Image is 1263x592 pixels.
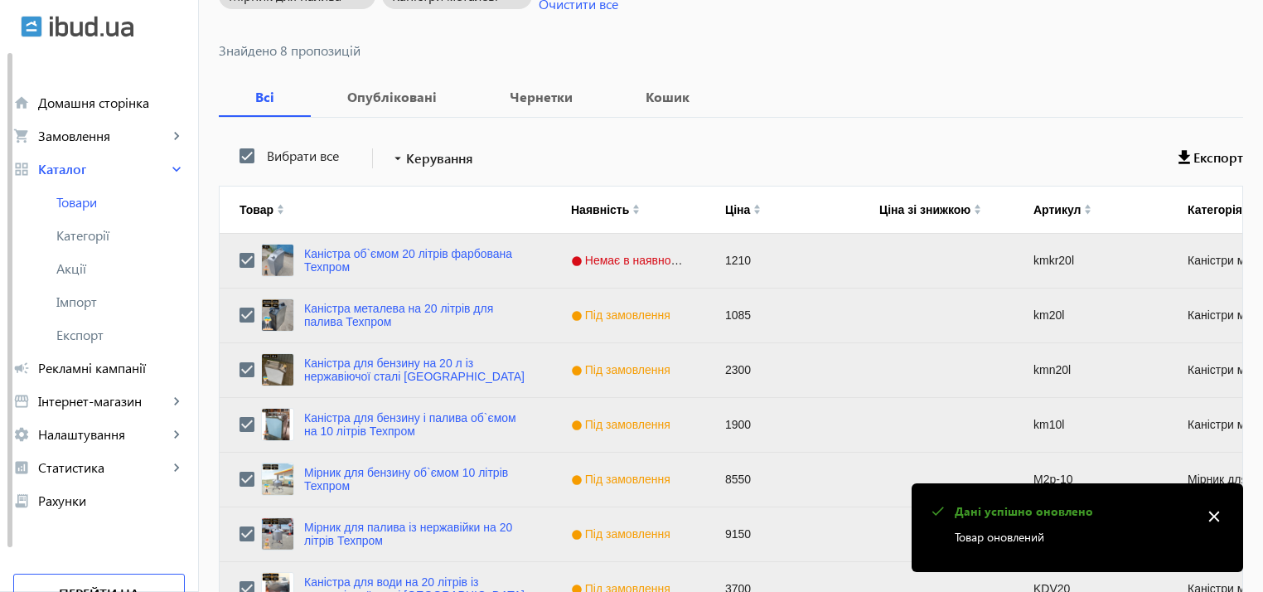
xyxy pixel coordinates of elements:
[1033,203,1081,216] div: Артикул
[50,16,133,37] img: ibud_text.svg
[38,393,168,410] span: Інтернет-магазин
[38,493,185,509] span: Рахунки
[240,203,273,216] div: Товар
[383,143,480,173] button: Керування
[1014,453,1168,507] div: М2р-10
[168,459,185,476] mat-icon: keyboard_arrow_right
[13,95,30,111] mat-icon: home
[264,149,339,163] label: Вибрати все
[571,254,689,267] span: Немає в наявності
[955,503,1192,520] p: Дані успішно оновлено
[56,260,185,277] span: Акції
[1178,143,1243,173] button: Експорт
[1084,204,1091,209] img: arrow-up.svg
[13,161,30,177] mat-icon: grid_view
[277,210,284,215] img: arrow-down.svg
[13,493,30,509] mat-icon: receipt_long
[38,128,168,144] span: Замовлення
[705,343,859,397] div: 2300
[1014,289,1168,342] div: km20l
[56,194,185,211] span: Товари
[571,473,675,486] span: Під замовлення
[38,360,185,376] span: Рекламні кампанії
[331,90,453,104] b: Опубліковані
[304,466,531,493] a: Мірник для бензину об`ємом 10 літрів Техпром
[1084,210,1091,215] img: arrow-down.svg
[304,521,531,547] a: Мірник для палива із нержавійки на 20 літрів Техпром
[879,203,970,216] div: Ціна зі знижкою
[56,227,185,244] span: Категорії
[1193,148,1243,167] span: Експорт
[304,302,531,328] a: Каністра металева на 20 літрів для палива Техпром
[38,161,168,177] span: Каталог
[13,426,30,443] mat-icon: settings
[493,90,589,104] b: Чернетки
[13,459,30,476] mat-icon: analytics
[277,204,284,209] img: arrow-up.svg
[1014,343,1168,397] div: kmn20l
[927,501,948,522] mat-icon: check
[13,128,30,144] mat-icon: shopping_cart
[705,453,859,507] div: 8550
[974,204,981,209] img: arrow-up.svg
[304,411,531,438] a: Каністра для бензину і палива об`ємом на 10 літрів Техпром
[1202,504,1227,529] mat-icon: close
[974,210,981,215] img: arrow-down.svg
[725,203,750,216] div: Ціна
[56,294,185,310] span: Імпорт
[304,247,531,274] a: Каністра об`ємом 20 літрів фарбована Техпром
[955,528,1192,546] p: Товар оновлений
[571,527,675,541] span: Під замовлення
[571,308,675,322] span: Під замовлення
[705,234,859,288] div: 1210
[21,16,42,37] img: ibud.svg
[304,357,531,383] a: Каністра для бензину на 20 л із нержавіючої сталі [GEOGRAPHIC_DATA]
[38,426,168,443] span: Налаштування
[705,398,859,452] div: 1900
[632,210,640,215] img: arrow-down.svg
[168,161,185,177] mat-icon: keyboard_arrow_right
[406,148,473,168] span: Керування
[168,393,185,410] mat-icon: keyboard_arrow_right
[38,459,168,476] span: Статистика
[571,418,675,431] span: Під замовлення
[168,128,185,144] mat-icon: keyboard_arrow_right
[219,44,1243,57] span: Знайдено 8 пропозицій
[1014,398,1168,452] div: km10l
[753,210,761,215] img: arrow-down.svg
[390,150,406,167] mat-icon: arrow_drop_down
[1188,203,1242,216] div: Категорія
[13,360,30,376] mat-icon: campaign
[705,507,859,561] div: 9150
[56,327,185,343] span: Експорт
[629,90,706,104] b: Кошик
[705,289,859,342] div: 1085
[38,95,185,111] span: Домашня сторінка
[1014,234,1168,288] div: kmkr20l
[753,204,761,209] img: arrow-up.svg
[168,426,185,443] mat-icon: keyboard_arrow_right
[571,363,675,376] span: Під замовлення
[571,203,629,216] div: Наявність
[239,90,291,104] b: Всі
[632,204,640,209] img: arrow-up.svg
[13,393,30,410] mat-icon: storefront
